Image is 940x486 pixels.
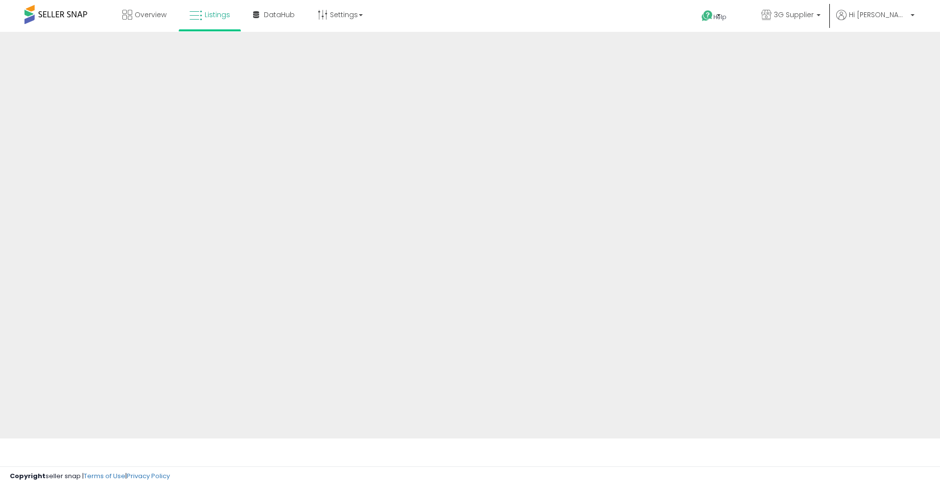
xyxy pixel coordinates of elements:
[774,10,814,20] span: 3G Supplier
[713,13,727,21] span: Help
[836,10,915,32] a: Hi [PERSON_NAME]
[264,10,295,20] span: DataHub
[135,10,166,20] span: Overview
[701,10,713,22] i: Get Help
[205,10,230,20] span: Listings
[849,10,908,20] span: Hi [PERSON_NAME]
[694,2,746,32] a: Help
